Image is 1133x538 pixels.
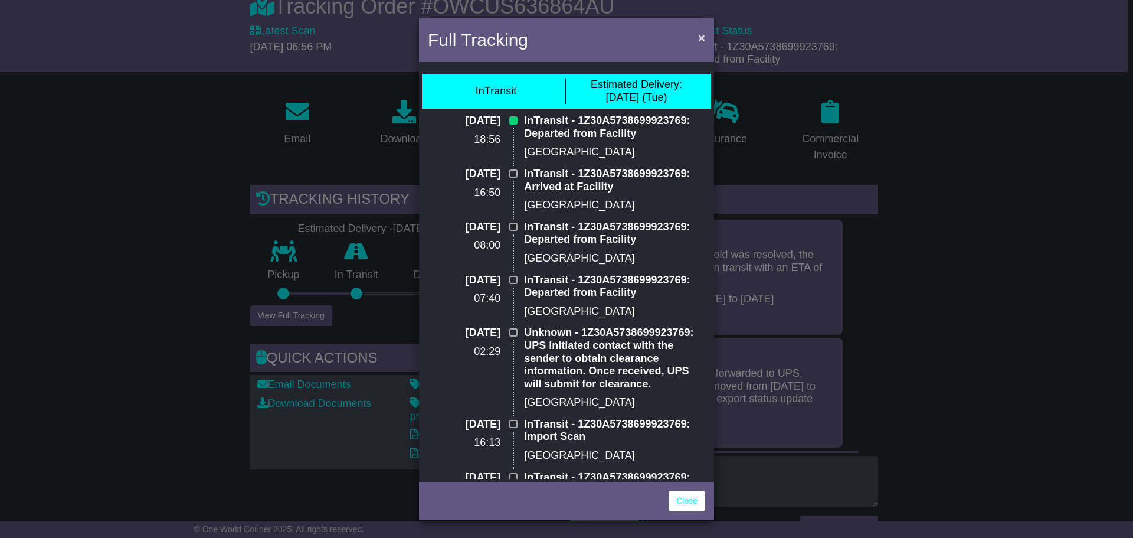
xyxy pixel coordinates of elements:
[428,187,500,200] p: 16:50
[524,327,705,390] p: Unknown - 1Z30A5738699923769: UPS initiated contact with the sender to obtain clearance informati...
[524,168,705,193] p: InTransit - 1Z30A5738699923769: Arrived at Facility
[524,146,705,159] p: [GEOGRAPHIC_DATA]
[428,27,528,53] h4: Full Tracking
[524,449,705,462] p: [GEOGRAPHIC_DATA]
[692,25,711,50] button: Close
[524,418,705,444] p: InTransit - 1Z30A5738699923769: Import Scan
[524,221,705,246] p: InTransit - 1Z30A5738699923769: Departed from Facility
[524,199,705,212] p: [GEOGRAPHIC_DATA]
[524,252,705,265] p: [GEOGRAPHIC_DATA]
[428,327,500,340] p: [DATE]
[524,115,705,140] p: InTransit - 1Z30A5738699923769: Departed from Facility
[476,85,516,98] div: InTransit
[428,221,500,234] p: [DATE]
[428,471,500,484] p: [DATE]
[428,274,500,287] p: [DATE]
[524,274,705,299] p: InTransit - 1Z30A5738699923769: Departed from Facility
[428,115,500,128] p: [DATE]
[428,133,500,146] p: 18:56
[428,418,500,431] p: [DATE]
[428,239,500,252] p: 08:00
[524,305,705,318] p: [GEOGRAPHIC_DATA]
[524,471,705,497] p: InTransit - 1Z30A5738699923769: Import Scan
[591,79,682,90] span: Estimated Delivery:
[428,168,500,181] p: [DATE]
[428,436,500,449] p: 16:13
[591,79,682,104] div: [DATE] (Tue)
[428,292,500,305] p: 07:40
[524,396,705,409] p: [GEOGRAPHIC_DATA]
[428,345,500,358] p: 02:29
[698,31,705,44] span: ×
[669,491,705,511] a: Close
